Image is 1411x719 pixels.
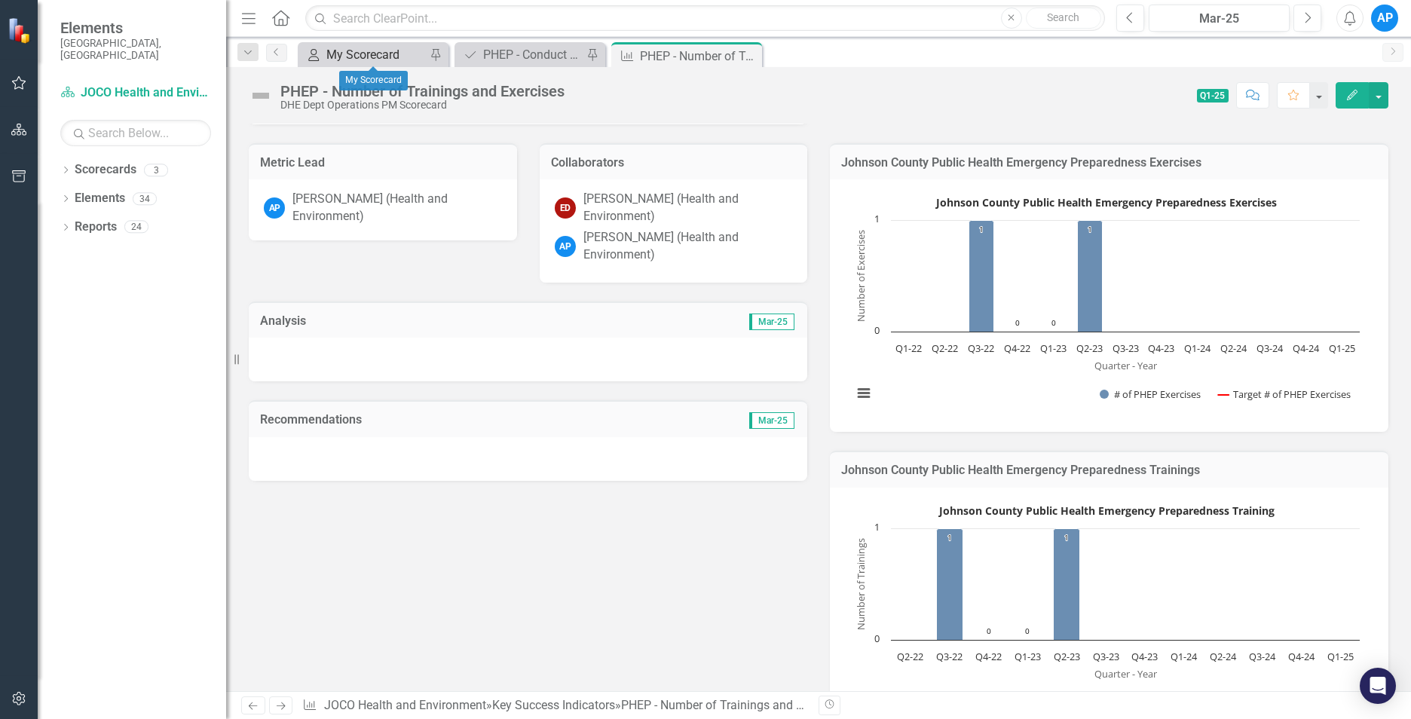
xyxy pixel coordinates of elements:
text: 0 [1015,317,1020,328]
text: Q3-24 [1256,341,1284,355]
div: AP [555,236,576,257]
img: ClearPoint Strategy [8,17,34,44]
text: Q1-22 [895,341,922,355]
button: Show Target # of PHEP Exercises [1218,387,1353,401]
text: Q4-23 [1148,341,1174,355]
text: Johnson County Public Health Emergency Preparedness Training [938,503,1275,518]
span: Mar-25 [749,314,794,330]
path: Q3-22, 1. # of PHEP Exercises. [969,221,994,332]
a: My Scorecard [301,45,426,64]
h3: Metric Lead [260,156,506,170]
text: Q2-22 [897,650,923,663]
text: 1 [874,520,880,534]
text: Q3-24 [1249,650,1276,663]
a: Elements [75,190,125,207]
text: Quarter - Year [1094,667,1158,681]
div: Mar-25 [1154,10,1284,28]
text: 0 [874,323,880,337]
text: Q2-24 [1210,650,1237,663]
button: Mar-25 [1149,5,1290,32]
path: Q2-23, 1. # of PHEP Trainings. [1054,529,1080,641]
text: 1 [947,532,952,543]
div: PHEP - Conduct training and exercises [483,45,583,64]
div: » » [302,697,807,714]
path: Q2-23, 1. # of PHEP Exercises. [1078,221,1103,332]
text: Number of Exercises [854,230,868,322]
text: Q3-22 [968,341,994,355]
text: Q1-25 [1329,341,1355,355]
text: Q2-23 [1076,341,1103,355]
text: Number of Trainings [854,538,868,630]
text: Q3-23 [1093,650,1119,663]
div: [PERSON_NAME] (Health and Environment) [583,191,793,225]
text: Q4-23 [1131,650,1158,663]
a: Reports [75,219,117,236]
button: AP [1371,5,1398,32]
div: PHEP - Number of Trainings and Exercises [621,698,846,712]
text: Q1-24 [1184,341,1211,355]
button: Search [1026,8,1101,29]
button: View chart menu, Johnson County Public Health Emergency Preparedness Exercises [853,383,874,404]
div: PHEP - Number of Trainings and Exercises [280,83,565,99]
text: Q2-24 [1220,341,1247,355]
span: Search [1047,11,1079,23]
small: [GEOGRAPHIC_DATA], [GEOGRAPHIC_DATA] [60,37,211,62]
text: Q4-24 [1288,650,1315,663]
div: DHE Dept Operations PM Scorecard [280,99,565,111]
div: My Scorecard [326,45,426,64]
div: [PERSON_NAME] (Health and Environment) [292,191,502,225]
div: My Scorecard [339,71,408,90]
text: 0 [874,632,880,645]
div: 34 [133,192,157,205]
text: Q4-24 [1293,341,1320,355]
a: JOCO Health and Environment [324,698,486,712]
a: JOCO Health and Environment [60,84,211,102]
img: Not Defined [249,84,273,108]
span: Elements [60,19,211,37]
div: [PERSON_NAME] (Health and Environment) [583,229,793,264]
path: Q3-22, 1. # of PHEP Trainings. [937,529,963,641]
text: Q2-22 [932,341,958,355]
a: Scorecards [75,161,136,179]
a: Key Success Indicators [492,698,615,712]
span: Q1-25 [1197,89,1229,102]
div: AP [264,197,285,219]
h3: Johnson County Public Health Emergency Preparedness Exercises [841,156,1377,170]
text: Q1-23 [1040,341,1067,355]
a: PHEP - Conduct training and exercises [458,45,583,64]
div: 3 [144,164,168,176]
div: 24 [124,221,148,234]
text: 1 [979,224,984,234]
text: 0 [1051,317,1056,328]
text: Q3-22 [936,650,963,663]
text: Q4-22 [1004,341,1030,355]
div: Johnson County Public Health Emergency Preparedness Exercises. Highcharts interactive chart. [845,191,1373,417]
div: ED [555,197,576,219]
h3: Analysis [260,314,526,328]
text: 1 [1064,532,1069,543]
h3: Collaborators [551,156,797,170]
text: Q4-22 [975,650,1002,663]
text: 0 [1025,626,1030,636]
svg: Interactive chart [845,191,1367,417]
h3: Recommendations [260,413,627,427]
text: Johnson County Public Health Emergency Preparedness Exercises [935,195,1277,210]
div: Open Intercom Messenger [1360,668,1396,704]
text: 1 [874,212,880,225]
div: PHEP - Number of Trainings and Exercises [640,47,758,66]
text: 0 [987,626,991,636]
text: Q2-23 [1054,650,1080,663]
text: Q3-23 [1113,341,1139,355]
text: Q1-24 [1171,650,1198,663]
text: Q1-23 [1015,650,1041,663]
input: Search Below... [60,120,211,146]
text: Q1-25 [1327,650,1354,663]
button: Show # of PHEP Exercises [1100,387,1202,401]
span: Mar-25 [749,412,794,429]
text: Quarter - Year [1094,359,1158,372]
h3: Johnson County Public Health Emergency Preparedness Trainings [841,464,1377,477]
input: Search ClearPoint... [305,5,1105,32]
text: 1 [1088,224,1092,234]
